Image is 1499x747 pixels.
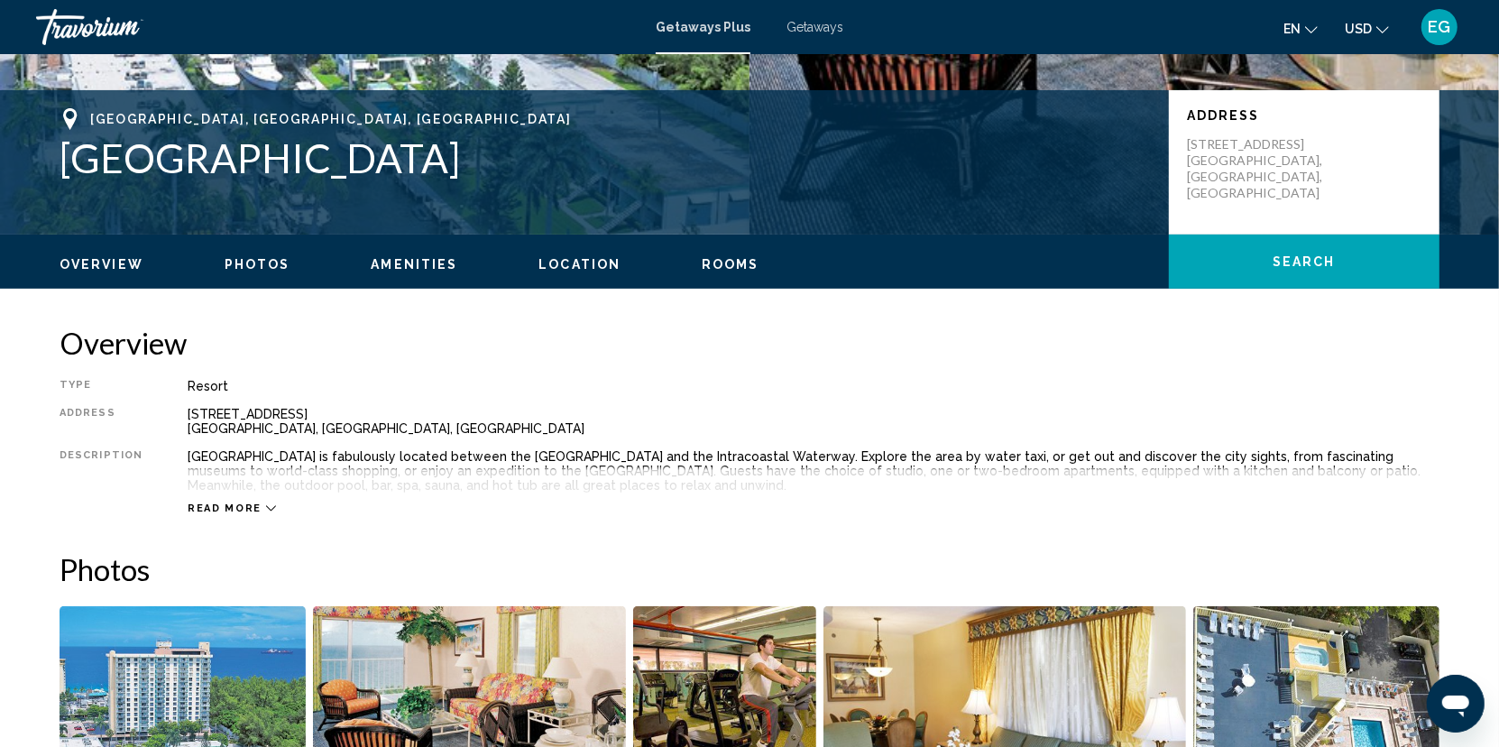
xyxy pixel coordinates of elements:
[60,256,143,272] button: Overview
[786,20,843,34] a: Getaways
[225,257,290,272] span: Photos
[188,379,1439,393] div: Resort
[656,20,750,34] a: Getaways Plus
[371,256,457,272] button: Amenities
[1427,675,1485,733] iframe: Button to launch messaging window
[1169,235,1439,289] button: Search
[1429,18,1451,36] span: EG
[1416,8,1463,46] button: User Menu
[60,551,1439,587] h2: Photos
[60,449,143,493] div: Description
[60,134,1151,181] h1: [GEOGRAPHIC_DATA]
[188,502,276,515] button: Read more
[538,256,621,272] button: Location
[1283,15,1318,41] button: Change language
[60,257,143,272] span: Overview
[225,256,290,272] button: Photos
[60,407,143,436] div: Address
[1273,255,1336,270] span: Search
[90,112,571,126] span: [GEOGRAPHIC_DATA], [GEOGRAPHIC_DATA], [GEOGRAPHIC_DATA]
[188,449,1439,493] div: [GEOGRAPHIC_DATA] is fabulously located between the [GEOGRAPHIC_DATA] and the Intracoastal Waterw...
[188,407,1439,436] div: [STREET_ADDRESS] [GEOGRAPHIC_DATA], [GEOGRAPHIC_DATA], [GEOGRAPHIC_DATA]
[1345,15,1389,41] button: Change currency
[1187,136,1331,201] p: [STREET_ADDRESS] [GEOGRAPHIC_DATA], [GEOGRAPHIC_DATA], [GEOGRAPHIC_DATA]
[188,503,262,514] span: Read more
[1187,108,1421,123] p: Address
[371,257,457,272] span: Amenities
[538,257,621,272] span: Location
[60,379,143,393] div: Type
[702,257,759,272] span: Rooms
[702,256,759,272] button: Rooms
[1345,22,1372,36] span: USD
[36,9,638,45] a: Travorium
[60,325,1439,361] h2: Overview
[1283,22,1301,36] span: en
